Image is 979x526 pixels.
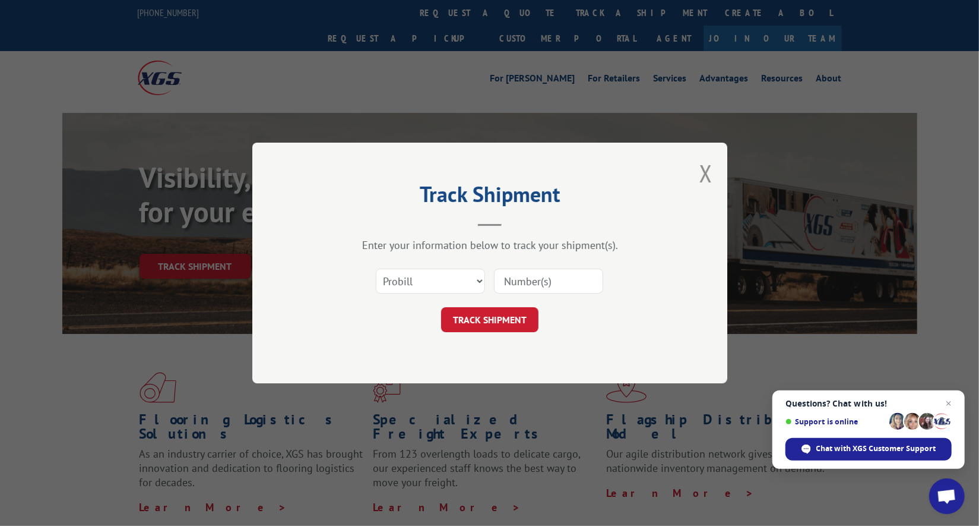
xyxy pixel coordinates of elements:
button: Close modal [699,158,712,189]
div: Enter your information below to track your shipment(s). [312,238,668,252]
span: Chat with XGS Customer Support [816,443,936,454]
div: Chat with XGS Customer Support [785,438,952,461]
span: Close chat [942,396,956,411]
div: Open chat [929,478,965,514]
span: Questions? Chat with us! [785,399,952,408]
input: Number(s) [494,269,603,294]
span: Support is online [785,417,885,426]
button: TRACK SHIPMENT [441,307,538,332]
h2: Track Shipment [312,186,668,209]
